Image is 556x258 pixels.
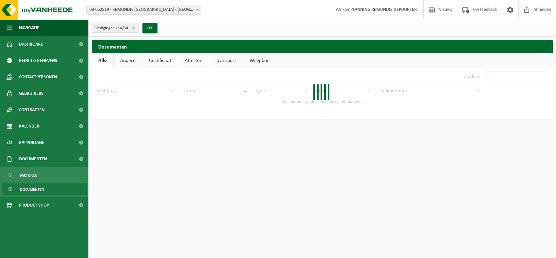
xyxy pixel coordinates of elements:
[116,26,130,30] count: (34/34)
[209,53,243,68] a: Transport
[243,53,276,68] a: Weegbon
[86,5,201,15] span: 03-052819 - REMONDIS WEST-VLAANDEREN - OOSTENDE
[19,197,49,213] span: Product Shop
[114,53,142,68] a: Andere
[142,53,178,68] a: Certificaat
[178,53,209,68] a: Attesten
[19,36,44,52] span: Dashboard
[19,20,39,36] span: Navigatie
[20,183,44,196] span: Documenten
[95,23,130,33] span: Vestigingen
[19,69,57,85] span: Contactpersonen
[20,169,37,182] span: Facturen
[142,23,158,33] button: OK
[19,118,39,134] span: Kalender
[19,151,47,167] span: Documenten
[19,52,57,69] span: Bedrijfsgegevens
[19,85,44,102] span: Gebruikers
[92,23,139,33] button: Vestigingen(34/34)
[350,7,417,12] strong: PLANNING REMONDIS DEPOORTER
[19,102,45,118] span: Contracten
[2,183,87,195] a: Documenten
[2,169,87,181] a: Facturen
[87,5,201,14] span: 03-052819 - REMONDIS WEST-VLAANDEREN - OOSTENDE
[92,40,553,53] h2: Documenten
[19,134,44,151] span: Rapportage
[92,53,113,68] a: Alle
